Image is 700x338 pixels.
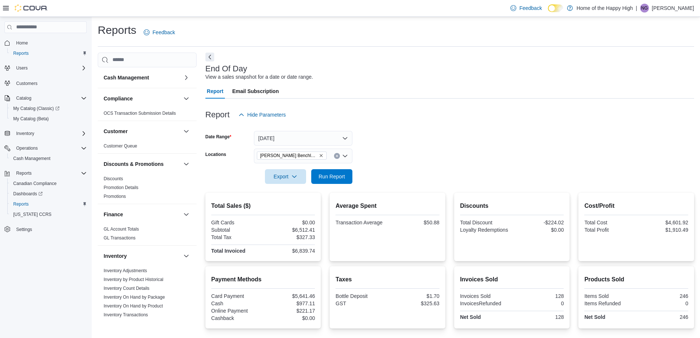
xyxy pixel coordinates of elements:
div: GST [335,300,386,306]
span: Export [269,169,302,184]
span: My Catalog (Beta) [13,116,49,122]
div: View a sales snapshot for a date or date range. [205,73,313,81]
a: Inventory by Product Historical [104,277,164,282]
a: My Catalog (Classic) [10,104,62,113]
button: Discounts & Promotions [182,160,191,168]
div: Subtotal [211,227,262,233]
span: Reports [10,49,87,58]
span: Report [207,84,223,99]
div: $221.17 [265,308,315,314]
span: GL Account Totals [104,226,139,232]
div: Total Cost [584,220,635,225]
span: Washington CCRS [10,210,87,219]
span: Catalog [16,95,31,101]
button: Finance [104,211,180,218]
h3: Cash Management [104,74,149,81]
div: $1.70 [389,293,439,299]
a: Promotion Details [104,185,139,190]
div: $325.63 [389,300,439,306]
div: Transaction Average [335,220,386,225]
input: Dark Mode [548,4,563,12]
div: $50.88 [389,220,439,225]
div: 128 [513,314,564,320]
a: Inventory Transactions [104,312,148,317]
h3: Inventory [104,252,127,260]
div: Loyalty Redemptions [460,227,510,233]
span: Promotion Details [104,185,139,191]
button: Home [1,38,90,48]
div: Items Refunded [584,300,635,306]
a: GL Account Totals [104,227,139,232]
label: Locations [205,152,226,157]
h3: Compliance [104,95,133,102]
strong: Net Sold [460,314,481,320]
a: Feedback [141,25,178,40]
div: 246 [638,293,688,299]
h3: End Of Day [205,64,247,73]
span: Reports [16,170,32,176]
span: Inventory by Product Historical [104,277,164,282]
div: -$224.02 [513,220,564,225]
a: OCS Transaction Submission Details [104,111,176,116]
a: Reports [10,49,32,58]
div: Compliance [98,109,197,121]
a: Settings [13,225,35,234]
span: Hide Parameters [247,111,286,118]
span: My Catalog (Classic) [10,104,87,113]
div: Invoices Sold [460,293,510,299]
button: My Catalog (Beta) [7,114,90,124]
div: Cashback [211,315,262,321]
div: $4,601.92 [638,220,688,225]
a: Inventory On Hand by Product [104,303,163,309]
span: GL Transactions [104,235,136,241]
h2: Average Spent [335,202,439,210]
a: Inventory On Hand by Package [104,295,165,300]
span: NG [641,4,648,13]
div: Cash [211,300,262,306]
h2: Products Sold [584,275,688,284]
button: Customers [1,78,90,88]
button: Canadian Compliance [7,178,90,189]
div: $6,512.41 [265,227,315,233]
a: Customers [13,79,40,88]
span: Users [16,65,28,71]
span: Inventory On Hand by Product [104,303,163,309]
button: [US_STATE] CCRS [7,209,90,220]
button: Inventory [182,252,191,260]
span: Inventory [13,129,87,138]
div: Gift Cards [211,220,262,225]
button: Clear input [334,153,340,159]
div: Card Payment [211,293,262,299]
p: | [636,4,637,13]
span: Home [16,40,28,46]
p: Home of the Happy High [577,4,633,13]
nav: Complex example [4,35,87,254]
div: Bottle Deposit [335,293,386,299]
button: Operations [1,143,90,153]
span: Feedback [152,29,175,36]
button: Compliance [104,95,180,102]
button: Inventory [104,252,180,260]
a: Inventory Count Details [104,286,150,291]
strong: Total Invoiced [211,248,245,254]
button: [DATE] [254,131,352,146]
h2: Taxes [335,275,439,284]
h2: Total Sales ($) [211,202,315,210]
div: $0.00 [513,227,564,233]
button: Operations [13,144,41,153]
div: $1,910.49 [638,227,688,233]
span: Reports [13,169,87,178]
a: Feedback [507,1,545,15]
button: Export [265,169,306,184]
div: 128 [513,293,564,299]
a: Inventory Adjustments [104,268,147,273]
a: Customer Queue [104,143,137,149]
span: Inventory On Hand by Package [104,294,165,300]
span: My Catalog (Beta) [10,114,87,123]
div: $0.00 [265,220,315,225]
div: Items Sold [584,293,635,299]
div: Online Payment [211,308,262,314]
span: Reports [13,50,29,56]
button: Users [1,63,90,73]
h3: Finance [104,211,123,218]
